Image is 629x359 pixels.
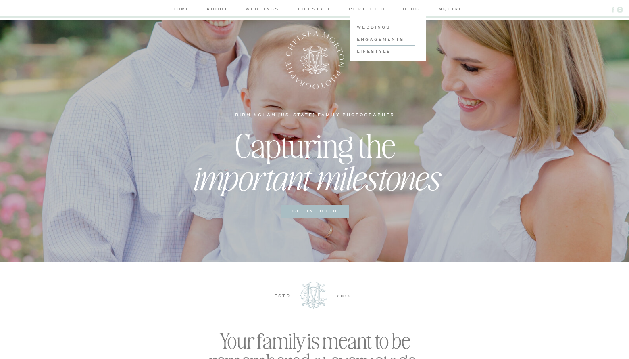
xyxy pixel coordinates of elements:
a: inquire [436,6,459,14]
h3: 2016 [326,292,362,298]
a: lifestyle [357,48,418,54]
a: portfolio [348,6,386,14]
h2: important milestones [139,157,490,199]
a: weddings [243,6,281,14]
a: blog [400,6,423,14]
a: weddings [357,24,418,30]
a: get in touch [285,208,344,215]
h2: Capturing the [165,125,466,152]
a: engagements [357,36,418,42]
a: home [170,6,192,14]
a: lifestyle [296,6,334,14]
h3: estd [264,292,300,298]
h1: birmingham [US_STATE] family photographer [234,111,396,119]
a: about [205,6,229,14]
